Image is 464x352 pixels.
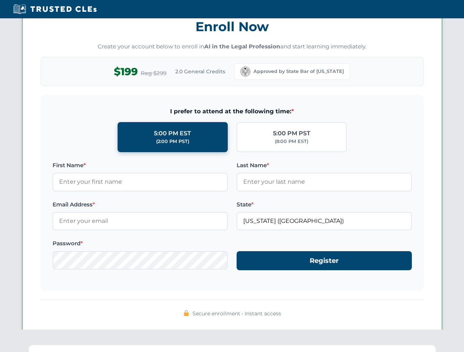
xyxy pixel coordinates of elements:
[53,200,228,209] label: Email Address
[114,63,138,80] span: $199
[41,15,424,38] h3: Enroll Now
[53,239,228,248] label: Password
[237,173,412,191] input: Enter your last name
[237,200,412,209] label: State
[253,68,344,75] span: Approved by State Bar of [US_STATE]
[237,212,412,230] input: California (CA)
[11,4,99,15] img: Trusted CLEs
[237,251,412,271] button: Register
[41,43,424,51] p: Create your account below to enroll in and start learning immediately.
[175,67,225,76] span: 2.0 General Credits
[156,138,189,145] div: (2:00 PM PST)
[183,310,189,316] img: 🔒
[275,138,308,145] div: (8:00 PM EST)
[154,129,191,138] div: 5:00 PM EST
[237,161,412,170] label: Last Name
[193,309,281,318] span: Secure enrollment • Instant access
[240,66,251,77] img: California Bar
[53,161,228,170] label: First Name
[53,173,228,191] input: Enter your first name
[141,69,166,78] span: Reg $299
[273,129,310,138] div: 5:00 PM PST
[53,212,228,230] input: Enter your email
[53,107,412,116] span: I prefer to attend at the following time:
[204,43,280,50] strong: AI in the Legal Profession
